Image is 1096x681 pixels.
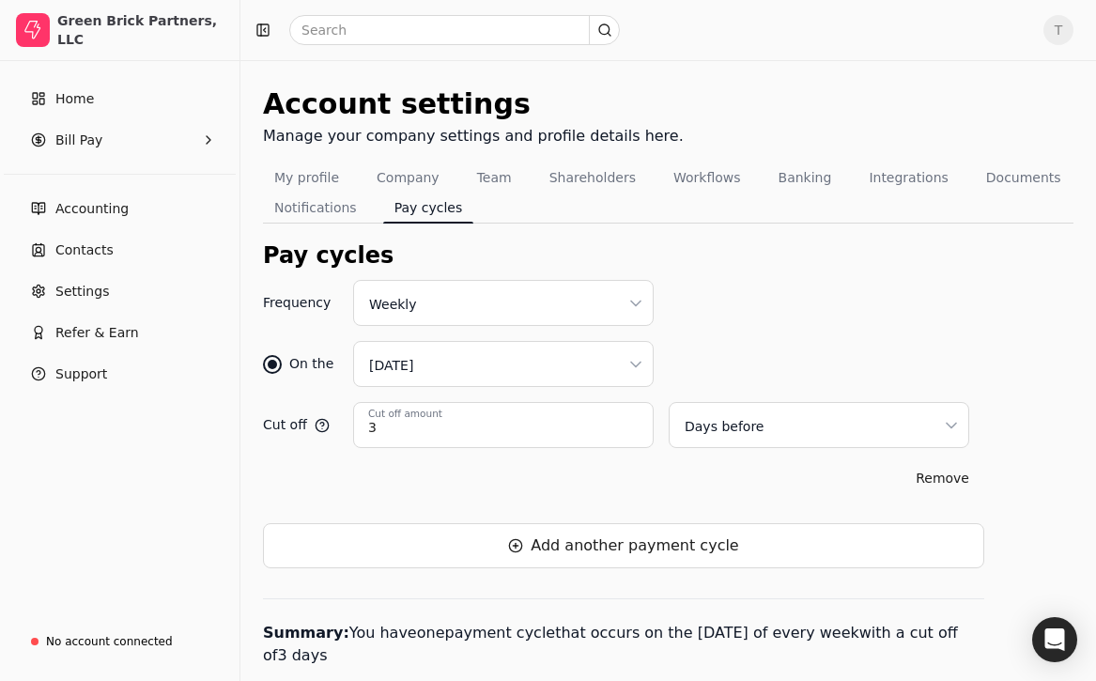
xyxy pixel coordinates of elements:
button: T [1043,15,1073,45]
button: Banking [767,163,843,193]
div: Open Intercom Messenger [1032,617,1077,662]
p: You have one payment cycle that occur s on the [DATE] of every week with a cut off of 3 days [263,598,984,667]
nav: Tabs [263,163,1073,224]
span: Cut off [263,415,307,435]
div: Green Brick Partners, LLC [57,11,224,49]
input: Search [289,15,620,45]
span: Bill Pay [55,131,102,150]
span: Frequency [263,280,338,326]
a: Contacts [8,231,232,269]
button: My profile [263,163,350,193]
span: Accounting [55,199,129,219]
span: Contacts [55,240,114,260]
button: Remove [901,463,984,493]
span: Refer & Earn [55,323,139,343]
span: Home [55,89,94,109]
button: Add another payment cycle [263,523,984,568]
button: Pay cycles [383,193,474,223]
button: Company [365,163,451,193]
a: Accounting [8,190,232,227]
a: Settings [8,272,232,310]
div: Manage your company settings and profile details here. [263,125,684,147]
button: Shareholders [538,163,647,193]
button: Bill Pay [8,121,232,159]
button: Workflows [662,163,752,193]
div: On the [289,354,333,374]
b: Summary: [263,624,349,642]
span: Support [55,364,107,384]
button: Refer & Earn [8,314,232,351]
a: No account connected [8,625,232,658]
button: Integrations [857,163,959,193]
button: Documents [975,163,1073,193]
div: Pay cycles [263,239,1073,272]
span: Settings [55,282,109,302]
a: Home [8,80,232,117]
div: No account connected [46,633,173,650]
div: Account settings [263,83,684,125]
label: Cut off amount [368,407,442,422]
button: Support [8,355,232,393]
button: Notifications [263,193,368,223]
button: Team [466,163,523,193]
